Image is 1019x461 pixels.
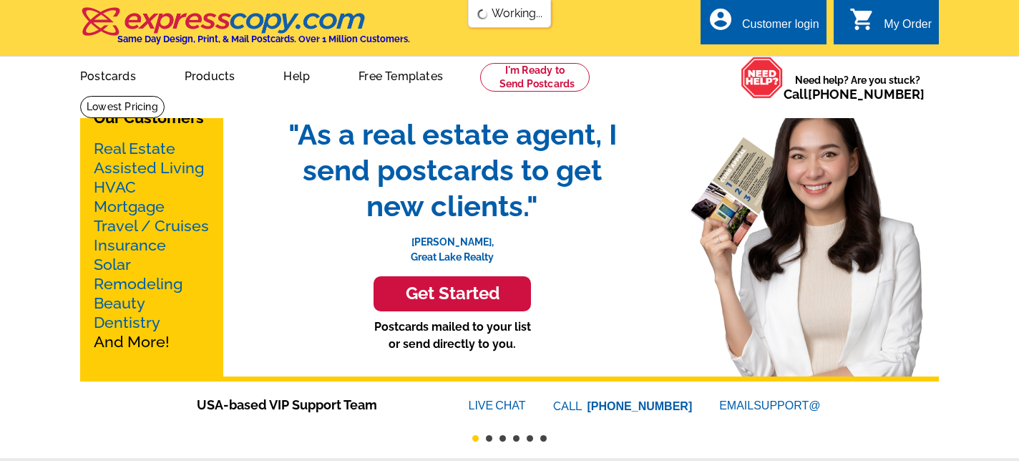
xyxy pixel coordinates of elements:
p: [PERSON_NAME], Great Lake Realty [273,224,631,265]
p: And More! [94,139,210,351]
a: Free Templates [336,58,466,92]
i: account_circle [708,6,733,32]
h4: Same Day Design, Print, & Mail Postcards. Over 1 Million Customers. [117,34,410,44]
font: SUPPORT@ [754,397,822,414]
a: Insurance [94,236,166,254]
a: [PHONE_NUMBER] [587,400,693,412]
a: EMAILSUPPORT@ [719,399,822,412]
a: Dentistry [94,314,160,331]
button: 2 of 6 [486,435,492,442]
span: "As a real estate agent, I send postcards to get new clients." [273,117,631,224]
img: loading... [477,9,489,20]
a: Assisted Living [94,159,204,177]
font: LIVE [469,397,496,414]
a: Mortgage [94,198,165,215]
a: account_circle Customer login [708,16,819,34]
button: 3 of 6 [499,435,506,442]
button: 5 of 6 [527,435,533,442]
a: Same Day Design, Print, & Mail Postcards. Over 1 Million Customers. [80,17,410,44]
a: Help [260,58,333,92]
button: 1 of 6 [472,435,479,442]
a: Get Started [273,276,631,311]
button: 4 of 6 [513,435,520,442]
h3: Get Started [391,283,513,304]
i: shopping_cart [849,6,875,32]
a: Postcards [57,58,159,92]
p: Postcards mailed to your list or send directly to you. [273,319,631,353]
button: 6 of 6 [540,435,547,442]
a: LIVECHAT [469,399,526,412]
div: Customer login [742,18,819,38]
a: Real Estate [94,140,175,157]
a: shopping_cart My Order [849,16,932,34]
a: Solar [94,256,131,273]
a: HVAC [94,178,136,196]
img: help [741,57,784,99]
a: Products [162,58,258,92]
a: Beauty [94,294,145,312]
span: USA-based VIP Support Team [197,395,426,414]
font: CALL [553,398,584,415]
a: Remodeling [94,275,182,293]
a: Travel / Cruises [94,217,209,235]
div: My Order [884,18,932,38]
span: Need help? Are you stuck? [784,73,932,102]
a: [PHONE_NUMBER] [808,87,925,102]
span: Call [784,87,925,102]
